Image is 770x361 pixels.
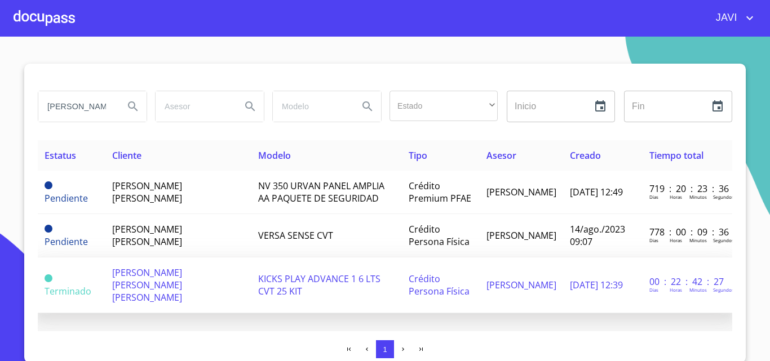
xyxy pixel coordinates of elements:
span: [PERSON_NAME] [PERSON_NAME] [112,223,182,248]
span: [DATE] 12:39 [570,279,623,291]
input: search [38,91,115,122]
div: ​ [390,91,498,121]
span: Pendiente [45,181,52,189]
span: Terminado [45,285,91,297]
button: account of current user [707,9,756,27]
span: Pendiente [45,235,88,248]
span: Crédito Persona Física [409,273,470,297]
p: Segundos [713,287,734,293]
p: Segundos [713,194,734,200]
p: Horas [670,194,682,200]
p: 778 : 00 : 09 : 36 [649,226,725,238]
span: Terminado [45,274,52,282]
span: Creado [570,149,601,162]
button: Search [237,93,264,120]
p: Minutos [689,237,707,243]
p: Minutos [689,194,707,200]
span: VERSA SENSE CVT [258,229,333,242]
span: NV 350 URVAN PANEL AMPLIA AA PAQUETE DE SEGURIDAD [258,180,384,204]
span: [PERSON_NAME] [486,279,556,291]
span: Modelo [258,149,291,162]
p: Horas [670,287,682,293]
button: Search [120,93,147,120]
span: Cliente [112,149,141,162]
span: JAVI [707,9,743,27]
p: Minutos [689,287,707,293]
span: Tipo [409,149,427,162]
span: Crédito Persona Física [409,223,470,248]
span: Estatus [45,149,76,162]
span: 1 [383,345,387,354]
span: Tiempo total [649,149,703,162]
p: Dias [649,194,658,200]
span: Crédito Premium PFAE [409,180,471,204]
span: [DATE] 12:49 [570,186,623,198]
input: search [156,91,232,122]
span: 14/ago./2023 09:07 [570,223,625,248]
p: Dias [649,237,658,243]
p: Segundos [713,237,734,243]
p: Dias [649,287,658,293]
input: search [273,91,349,122]
button: 1 [376,340,394,358]
span: [PERSON_NAME] [486,186,556,198]
span: Pendiente [45,192,88,204]
p: Horas [670,237,682,243]
span: [PERSON_NAME] [PERSON_NAME] [112,180,182,204]
span: [PERSON_NAME] [486,229,556,242]
button: Search [354,93,381,120]
span: KICKS PLAY ADVANCE 1 6 LTS CVT 25 KIT [258,273,380,297]
span: [PERSON_NAME] [PERSON_NAME] [PERSON_NAME] [112,266,182,304]
span: Asesor [486,149,516,162]
p: 719 : 20 : 23 : 36 [649,182,725,195]
p: 00 : 22 : 42 : 27 [649,275,725,288]
span: Pendiente [45,225,52,233]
